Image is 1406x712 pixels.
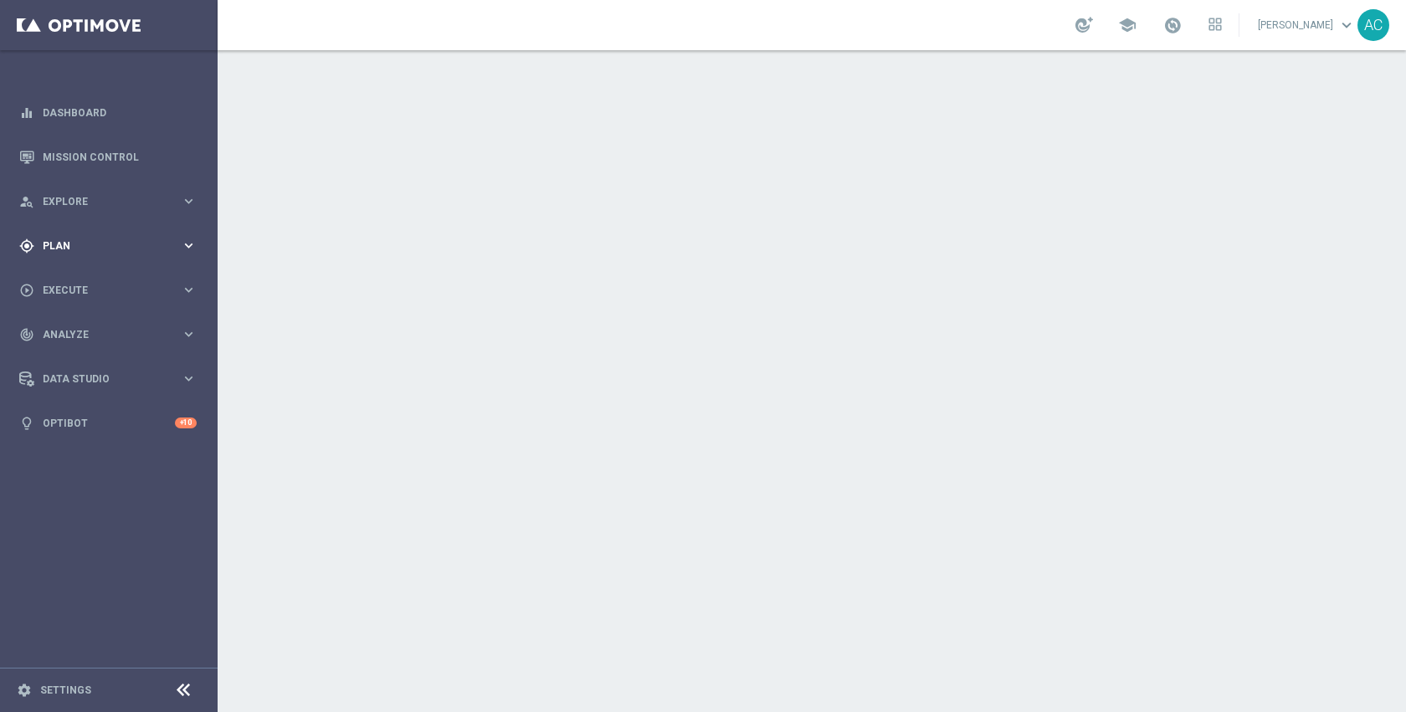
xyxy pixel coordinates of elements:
a: Optibot [43,401,175,445]
button: play_circle_outline Execute keyboard_arrow_right [18,284,198,297]
button: lightbulb Optibot +10 [18,417,198,430]
div: Optibot [19,401,197,445]
button: gps_fixed Plan keyboard_arrow_right [18,239,198,253]
span: school [1118,16,1137,34]
div: Explore [19,194,181,209]
div: Data Studio [19,371,181,387]
i: gps_fixed [19,238,34,254]
i: keyboard_arrow_right [181,238,197,254]
button: person_search Explore keyboard_arrow_right [18,195,198,208]
div: Mission Control [19,135,197,179]
a: Mission Control [43,135,197,179]
i: equalizer [19,105,34,120]
i: keyboard_arrow_right [181,326,197,342]
div: Execute [19,283,181,298]
i: settings [17,683,32,698]
div: +10 [175,417,197,428]
span: Explore [43,197,181,207]
span: Analyze [43,330,181,340]
i: track_changes [19,327,34,342]
a: [PERSON_NAME]keyboard_arrow_down [1256,13,1357,38]
button: Mission Control [18,151,198,164]
a: Settings [40,685,91,695]
span: Data Studio [43,374,181,384]
a: Dashboard [43,90,197,135]
i: keyboard_arrow_right [181,193,197,209]
button: Data Studio keyboard_arrow_right [18,372,198,386]
button: track_changes Analyze keyboard_arrow_right [18,328,198,341]
div: AC [1357,9,1389,41]
span: keyboard_arrow_down [1337,16,1356,34]
i: person_search [19,194,34,209]
span: Execute [43,285,181,295]
i: play_circle_outline [19,283,34,298]
i: lightbulb [19,416,34,431]
i: keyboard_arrow_right [181,371,197,387]
button: equalizer Dashboard [18,106,198,120]
div: Plan [19,238,181,254]
div: Dashboard [19,90,197,135]
div: Analyze [19,327,181,342]
i: keyboard_arrow_right [181,282,197,298]
span: Plan [43,241,181,251]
